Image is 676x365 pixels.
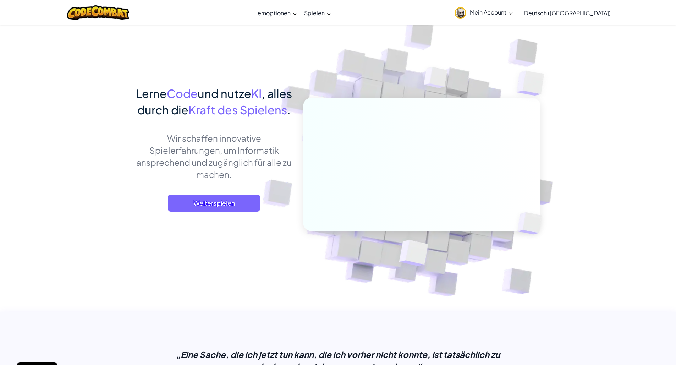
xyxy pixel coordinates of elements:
[287,103,291,117] span: .
[198,86,251,100] span: und nutze
[136,132,292,180] p: Wir schaffen innovative Spielerfahrungen, um Informatik ansprechend und zugänglich für alle zu ma...
[521,3,614,22] a: Deutsch ([GEOGRAPHIC_DATA])
[455,7,466,19] img: avatar
[254,9,291,17] span: Lernoptionen
[301,3,335,22] a: Spielen
[381,225,445,284] img: Overlap cubes
[304,9,325,17] span: Spielen
[251,86,262,100] span: KI
[451,1,516,24] a: Mein Account
[168,195,260,212] a: Weiterspielen
[410,53,461,106] img: Overlap cubes
[188,103,287,117] span: Kraft des Spielens
[136,86,167,100] span: Lerne
[524,9,611,17] span: Deutsch ([GEOGRAPHIC_DATA])
[167,86,198,100] span: Code
[251,3,301,22] a: Lernoptionen
[502,53,564,113] img: Overlap cubes
[505,197,559,249] img: Overlap cubes
[470,9,513,16] span: Mein Account
[67,5,129,20] img: CodeCombat logo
